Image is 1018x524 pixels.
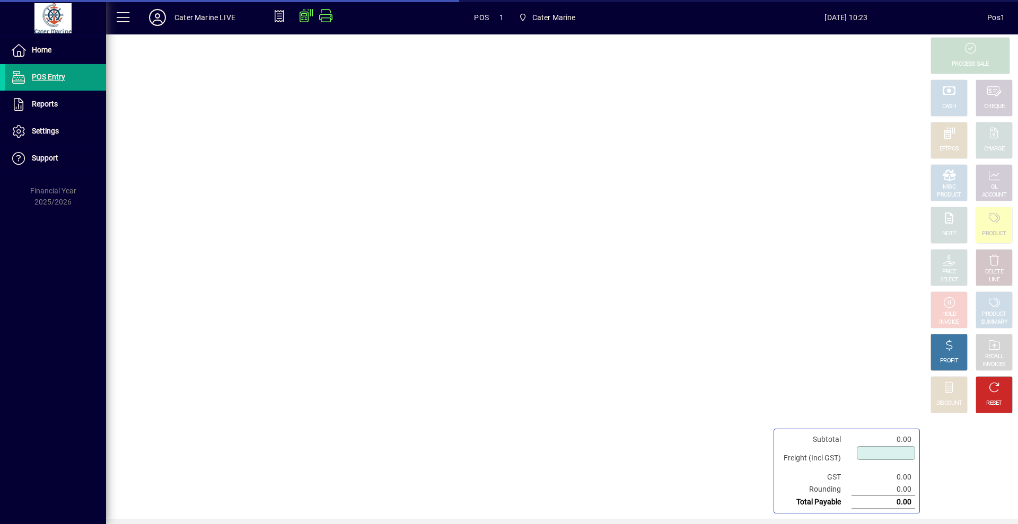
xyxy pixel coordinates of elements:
td: 0.00 [852,433,915,446]
div: MISC [943,183,955,191]
td: Rounding [778,483,852,496]
span: Support [32,154,58,162]
span: Reports [32,100,58,108]
div: INVOICES [982,361,1005,369]
div: ACCOUNT [982,191,1006,199]
div: INVOICE [939,318,959,326]
div: NOTE [942,230,956,238]
div: DELETE [985,268,1003,276]
div: HOLD [942,310,956,318]
div: RESET [986,399,1002,407]
div: GL [991,183,998,191]
span: Cater Marine [514,8,580,27]
td: GST [778,471,852,483]
td: 0.00 [852,496,915,509]
div: EFTPOS [940,145,959,153]
div: LINE [989,276,999,284]
span: Cater Marine [532,9,576,26]
div: PRODUCT [937,191,961,199]
span: Home [32,46,51,54]
div: PROCESS SALE [952,60,989,68]
td: Freight (Incl GST) [778,446,852,471]
div: SELECT [940,276,959,284]
div: Pos1 [987,9,1005,26]
a: Settings [5,118,106,145]
a: Home [5,37,106,64]
div: CHARGE [984,145,1005,153]
div: PRICE [942,268,956,276]
div: Cater Marine LIVE [174,9,235,26]
span: Settings [32,127,59,135]
td: 0.00 [852,483,915,496]
span: POS [474,9,489,26]
div: PRODUCT [982,230,1006,238]
td: Total Payable [778,496,852,509]
span: [DATE] 10:23 [705,9,988,26]
div: DISCOUNT [936,399,962,407]
div: CHEQUE [984,103,1004,111]
div: PROFIT [940,357,958,365]
div: PRODUCT [982,310,1006,318]
td: 0.00 [852,471,915,483]
div: RECALL [985,353,1004,361]
a: Reports [5,91,106,118]
button: Profile [141,8,174,27]
a: Support [5,145,106,172]
span: POS Entry [32,73,65,81]
div: CASH [942,103,956,111]
div: SUMMARY [981,318,1007,326]
span: 1 [499,9,504,26]
td: Subtotal [778,433,852,446]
